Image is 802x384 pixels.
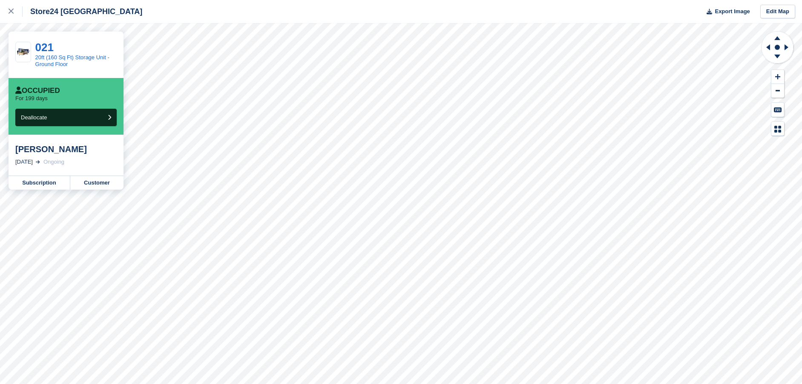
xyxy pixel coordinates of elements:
[715,7,750,16] span: Export Image
[36,160,40,164] img: arrow-right-light-icn-cde0832a797a2874e46488d9cf13f60e5c3a73dbe684e267c42b8395dfbc2abf.svg
[15,95,48,102] p: For 199 days
[70,176,124,190] a: Customer
[771,103,784,117] button: Keyboard Shortcuts
[16,46,31,58] img: 20-ft-container%20(16).jpg
[771,84,784,98] button: Zoom Out
[701,5,750,19] button: Export Image
[771,122,784,136] button: Map Legend
[15,144,117,154] div: [PERSON_NAME]
[9,176,70,190] a: Subscription
[35,54,109,67] a: 20ft (160 Sq Ft) Storage Unit - Ground Floor
[771,70,784,84] button: Zoom In
[43,158,64,166] div: Ongoing
[760,5,795,19] a: Edit Map
[35,41,54,54] a: 021
[15,109,117,126] button: Deallocate
[21,114,47,121] span: Deallocate
[15,87,60,95] div: Occupied
[23,6,142,17] div: Store24 [GEOGRAPHIC_DATA]
[15,158,33,166] div: [DATE]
